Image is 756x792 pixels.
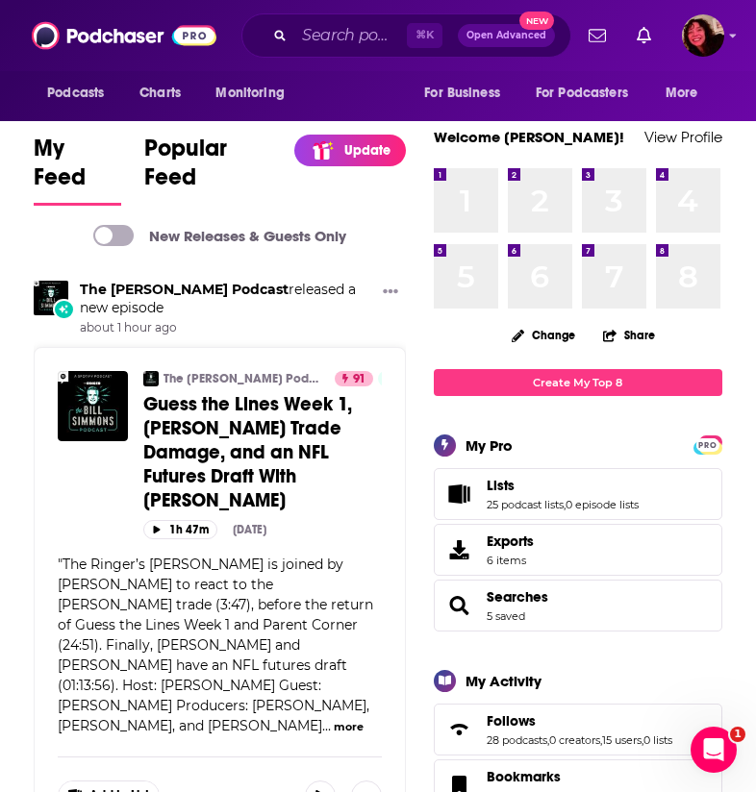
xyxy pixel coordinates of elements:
[164,371,322,386] a: The [PERSON_NAME] Podcast
[643,733,672,747] a: 0 lists
[434,524,722,576] a: Exports
[143,520,217,538] button: 1h 47m
[58,556,373,734] span: "
[144,134,283,203] span: Popular Feed
[353,370,365,389] span: 91
[434,580,722,631] span: Searches
[407,23,442,48] span: ⌘ K
[334,719,364,735] button: more
[487,477,639,494] a: Lists
[143,392,352,512] span: Guess the Lines Week 1, [PERSON_NAME] Trade Damage, and an NFL Futures Draft With [PERSON_NAME]
[241,13,571,58] div: Search podcasts, credits, & more...
[53,299,74,320] div: New Episode
[139,80,181,107] span: Charts
[441,716,479,743] a: Follows
[682,14,724,57] span: Logged in as Kathryn-Musilek
[644,128,722,146] a: View Profile
[34,134,121,206] a: My Feed
[487,712,536,730] span: Follows
[127,75,192,111] a: Charts
[335,371,373,386] a: 91
[47,80,104,107] span: Podcasts
[536,80,628,107] span: For Podcasters
[581,19,614,52] a: Show notifications dropdown
[566,498,639,511] a: 0 episode lists
[602,316,656,354] button: Share
[487,498,564,511] a: 25 podcast lists
[58,556,373,734] span: The Ringer’s [PERSON_NAME] is joined by [PERSON_NAME] to react to the [PERSON_NAME] trade (3:47),...
[294,135,406,166] a: Update
[34,75,129,111] button: open menu
[144,134,283,206] a: Popular Feed
[487,554,534,567] span: 6 items
[375,281,406,305] button: Show More Button
[215,80,284,107] span: Monitoring
[523,75,656,111] button: open menu
[600,733,602,747] span: ,
[549,733,600,747] a: 0 creators
[441,536,479,563] span: Exports
[487,733,547,747] a: 28 podcasts
[487,712,672,730] a: Follows
[441,592,479,619] a: Searches
[487,609,525,623] a: 5 saved
[322,717,331,734] span: ...
[80,320,375,336] span: about 1 hour ago
[682,14,724,57] button: Show profile menu
[344,142,391,159] p: Update
[487,588,548,606] a: Searches
[487,532,534,550] span: Exports
[602,733,642,747] a: 15 users
[500,323,587,347] button: Change
[666,80,698,107] span: More
[441,481,479,507] a: Lists
[434,468,722,520] span: Lists
[93,225,346,246] a: New Releases & Guests Only
[143,392,382,512] a: Guess the Lines Week 1, [PERSON_NAME] Trade Damage, and an NFL Futures Draft With [PERSON_NAME]
[642,733,643,747] span: ,
[32,17,216,54] img: Podchaser - Follow, Share and Rate Podcasts
[696,436,719,451] a: PRO
[34,281,68,315] img: The Bill Simmons Podcast
[80,281,289,298] a: The Bill Simmons Podcast
[34,134,121,203] span: My Feed
[487,768,561,785] span: Bookmarks
[58,371,128,441] img: Guess the Lines Week 1, Micah Parsons Trade Damage, and an NFL Futures Draft With Cousin Sal
[487,768,599,785] a: Bookmarks
[466,31,546,40] span: Open Advanced
[202,75,309,111] button: open menu
[458,24,555,47] button: Open AdvancedNew
[696,438,719,453] span: PRO
[424,80,500,107] span: For Business
[547,733,549,747] span: ,
[411,75,524,111] button: open menu
[233,523,266,536] div: [DATE]
[691,727,737,773] iframe: Intercom live chat
[143,371,159,386] img: The Bill Simmons Podcast
[730,727,745,742] span: 1
[434,369,722,395] a: Create My Top 8
[80,281,375,317] h3: released a new episode
[487,477,515,494] span: Lists
[434,128,624,146] a: Welcome [PERSON_NAME]!
[294,20,407,51] input: Search podcasts, credits, & more...
[652,75,722,111] button: open menu
[564,498,566,511] span: ,
[682,14,724,57] img: User Profile
[466,436,513,455] div: My Pro
[629,19,659,52] a: Show notifications dropdown
[434,704,722,755] span: Follows
[519,12,554,30] span: New
[466,672,542,690] div: My Activity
